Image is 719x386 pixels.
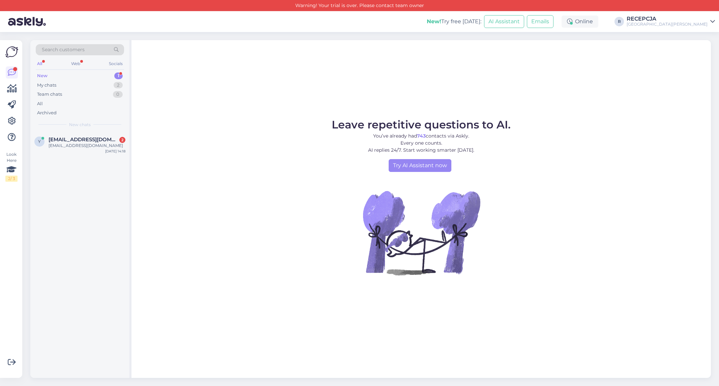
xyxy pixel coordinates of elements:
[49,143,125,149] div: [EMAIL_ADDRESS][DOMAIN_NAME]
[38,139,41,144] span: y
[427,18,481,26] div: Try free [DATE]:
[361,172,482,293] img: No Chat active
[37,72,48,79] div: New
[389,159,451,172] a: Try AI Assistant now
[113,91,123,98] div: 0
[119,137,125,143] div: 2
[49,137,119,143] span: yinco111@gmail.com
[42,46,85,53] span: Search customers
[5,151,18,182] div: Look Here
[5,176,18,182] div: 2 / 3
[332,132,511,154] p: You’ve already had contacts via Askly. Every one counts. AI replies 24/7. Start working smarter [...
[332,118,511,131] span: Leave repetitive questions to AI.
[627,22,708,27] div: [GEOGRAPHIC_DATA][PERSON_NAME]
[527,15,553,28] button: Emails
[484,15,524,28] button: AI Assistant
[37,100,43,107] div: All
[114,82,123,89] div: 2
[69,122,91,128] span: New chats
[114,72,123,79] div: 1
[108,59,124,68] div: Socials
[627,16,715,27] a: RECEPCJA[GEOGRAPHIC_DATA][PERSON_NAME]
[562,16,598,28] div: Online
[105,149,125,154] div: [DATE] 14:18
[627,16,708,22] div: RECEPCJA
[615,17,624,26] div: R
[5,46,18,58] img: Askly Logo
[427,18,441,25] b: New!
[37,82,56,89] div: My chats
[37,91,62,98] div: Team chats
[36,59,43,68] div: All
[37,110,57,116] div: Archived
[70,59,82,68] div: Web
[417,133,426,139] b: 743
